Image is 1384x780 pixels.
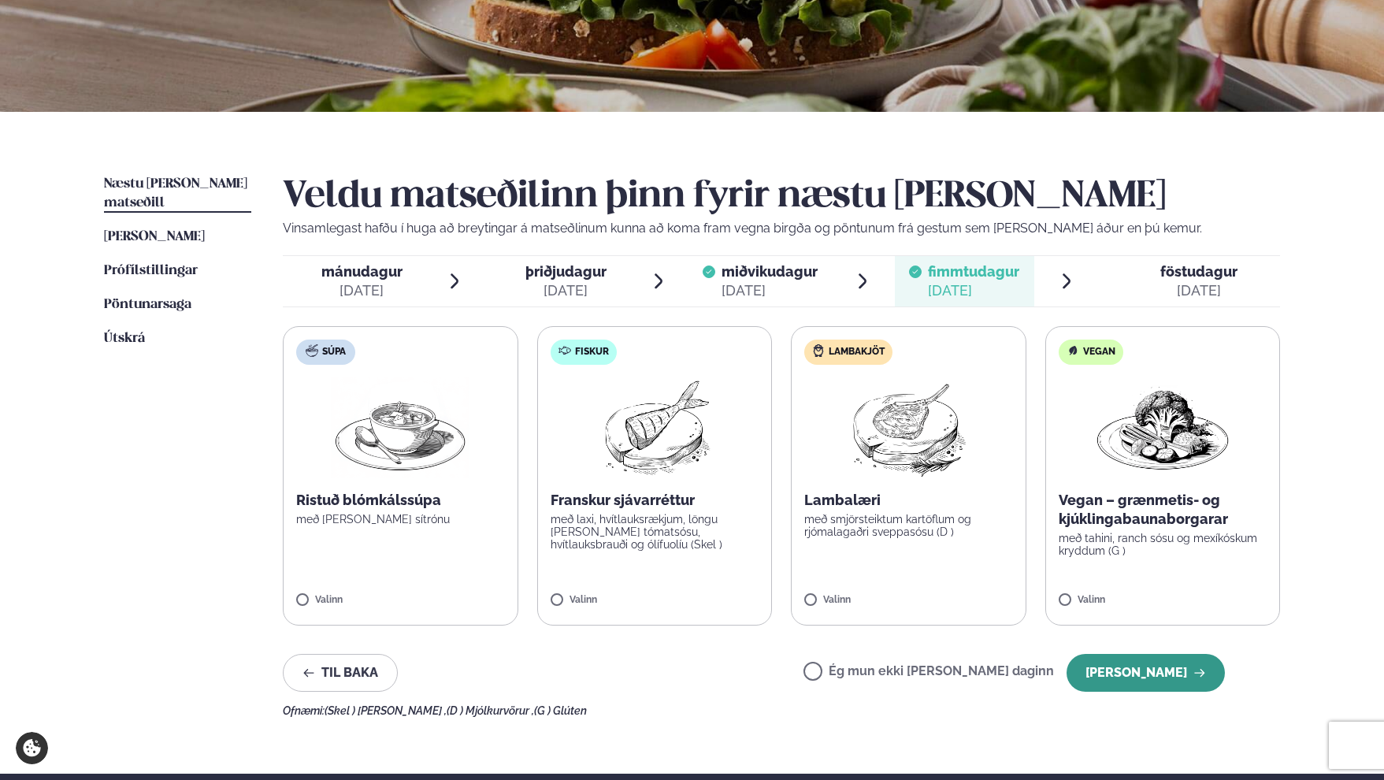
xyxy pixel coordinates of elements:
[283,175,1280,219] h2: Veldu matseðilinn þinn fyrir næstu [PERSON_NAME]
[1067,344,1079,357] img: Vegan.svg
[722,263,818,280] span: miðvikudagur
[331,377,469,478] img: Soup.png
[296,513,505,526] p: með [PERSON_NAME] sítrónu
[283,219,1280,238] p: Vinsamlegast hafðu í huga að breytingar á matseðlinum kunna að koma fram vegna birgða og pöntunum...
[1093,377,1232,478] img: Vegan.png
[104,230,205,243] span: [PERSON_NAME]
[104,264,198,277] span: Prófílstillingar
[16,732,48,764] a: Cookie settings
[812,344,825,357] img: Lamb.svg
[525,263,607,280] span: þriðjudagur
[325,704,447,717] span: (Skel ) [PERSON_NAME] ,
[1160,281,1237,300] div: [DATE]
[839,377,978,478] img: Lamb-Meat.png
[551,491,759,510] p: Franskur sjávarréttur
[1067,654,1225,692] button: [PERSON_NAME]
[104,177,247,210] span: Næstu [PERSON_NAME] matseðill
[306,344,318,357] img: soup.svg
[525,281,607,300] div: [DATE]
[104,329,145,348] a: Útskrá
[575,346,609,358] span: Fiskur
[283,654,398,692] button: Til baka
[1083,346,1115,358] span: Vegan
[722,281,818,300] div: [DATE]
[104,295,191,314] a: Pöntunarsaga
[1160,263,1237,280] span: föstudagur
[1059,532,1267,557] p: með tahini, ranch sósu og mexíkóskum kryddum (G )
[283,704,1280,717] div: Ofnæmi:
[104,175,251,213] a: Næstu [PERSON_NAME] matseðill
[447,704,534,717] span: (D ) Mjólkurvörur ,
[104,298,191,311] span: Pöntunarsaga
[584,377,724,478] img: Fish.png
[296,491,505,510] p: Ristuð blómkálssúpa
[104,332,145,345] span: Útskrá
[804,491,1013,510] p: Lambalæri
[551,513,759,551] p: með laxi, hvítlauksrækjum, löngu [PERSON_NAME] tómatsósu, hvítlauksbrauði og ólífuolíu (Skel )
[804,513,1013,538] p: með smjörsteiktum kartöflum og rjómalagaðri sveppasósu (D )
[534,704,587,717] span: (G ) Glúten
[104,262,198,280] a: Prófílstillingar
[1059,491,1267,529] p: Vegan – grænmetis- og kjúklingabaunaborgarar
[321,281,403,300] div: [DATE]
[928,281,1019,300] div: [DATE]
[321,263,403,280] span: mánudagur
[558,344,571,357] img: fish.svg
[322,346,346,358] span: Súpa
[928,263,1019,280] span: fimmtudagur
[829,346,885,358] span: Lambakjöt
[104,228,205,247] a: [PERSON_NAME]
